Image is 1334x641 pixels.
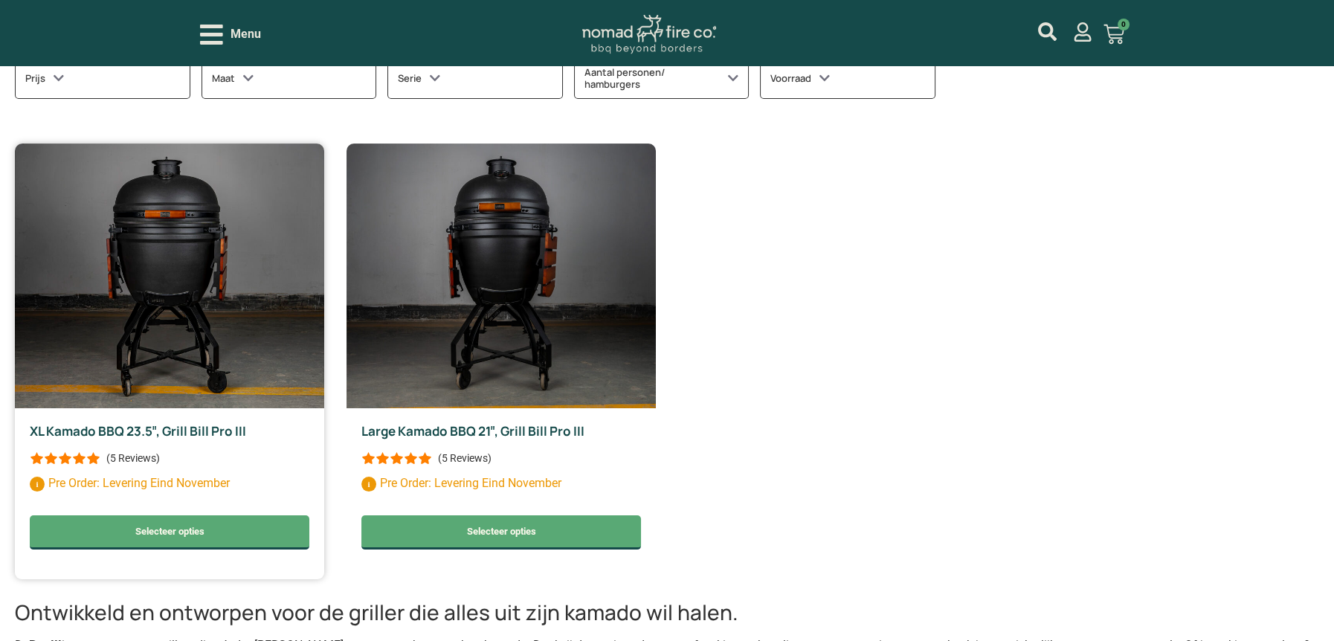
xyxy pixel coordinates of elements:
p: Pre Order: Levering Eind November [30,474,309,492]
span: 0 [1118,19,1130,30]
h3: Aantal personen/ hamburgers [584,69,739,88]
p: (5 Reviews) [106,452,160,464]
img: Kamado BBQ Grill Bill Pro III Extra Large front [15,144,324,408]
a: Toevoegen aan winkelwagen: “XL Kamado BBQ 23.5", Grill Bill Pro III“ [30,515,309,550]
a: XL Kamado BBQ 23.5″, Grill Bill Pro III [30,422,246,439]
img: Nomad Logo [582,15,716,54]
h3: Ontwikkeld en ontworpen voor de griller die alles uit zijn kamado wil halen. [15,600,1319,625]
h3: Maat [212,69,254,88]
h3: Prijs [25,69,64,88]
p: (5 Reviews) [438,452,492,464]
a: 0 [1086,15,1142,54]
a: mijn account [1038,22,1057,41]
a: Large Kamado BBQ 21″, Grill Bill Pro III [361,422,584,439]
p: Pre Order: Levering Eind November [361,474,641,492]
a: Toevoegen aan winkelwagen: “Large Kamado BBQ 21", Grill Bill Pro III“ [361,515,641,550]
a: mijn account [1073,22,1092,42]
h3: Serie [398,69,440,88]
h3: Voorraad [770,69,830,88]
span: Menu [231,25,261,43]
div: Open/Close Menu [200,22,261,48]
img: large kamado pro III grill bill [347,144,656,408]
